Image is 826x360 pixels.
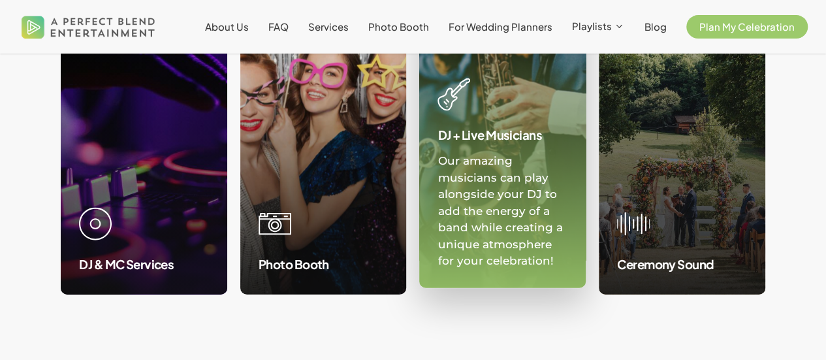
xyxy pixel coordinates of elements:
[644,20,667,33] span: Blog
[572,20,612,32] span: Playlists
[644,22,667,32] a: Blog
[268,22,289,32] a: FAQ
[205,20,249,33] span: About Us
[205,22,249,32] a: About Us
[572,21,625,33] a: Playlists
[308,22,349,32] a: Services
[449,22,552,32] a: For Wedding Planners
[368,20,429,33] span: Photo Booth
[18,5,159,48] img: A Perfect Blend Entertainment
[699,20,795,33] span: Plan My Celebration
[449,20,552,33] span: For Wedding Planners
[268,20,289,33] span: FAQ
[686,22,808,32] a: Plan My Celebration
[308,20,349,33] span: Services
[368,22,429,32] a: Photo Booth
